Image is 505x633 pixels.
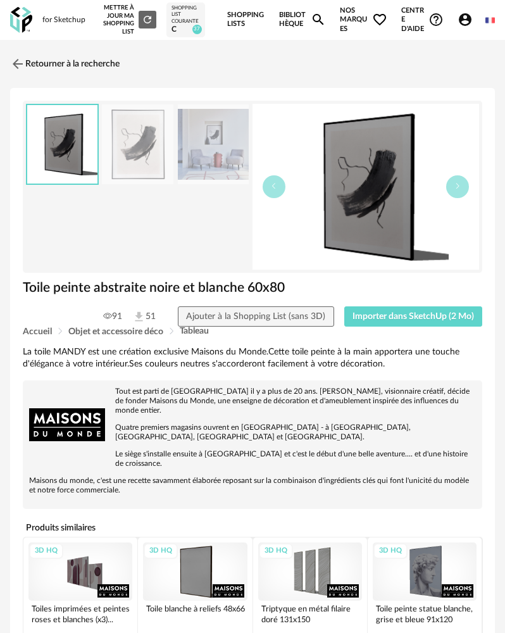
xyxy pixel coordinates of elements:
[485,16,495,25] img: fr
[29,387,105,463] img: brand logo
[401,6,444,34] span: Centre d'aideHelp Circle Outline icon
[29,449,476,468] p: Le siège s'installe ensuite à [GEOGRAPHIC_DATA] et c'est le début d'une belle aventure.... et d'u...
[458,12,473,27] span: Account Circle icon
[143,601,247,626] div: Toile blanche à reliefs 48x66
[171,5,200,25] div: Shopping List courante
[142,16,153,23] span: Refresh icon
[42,15,85,25] div: for Sketchup
[29,543,63,559] div: 3D HQ
[10,7,32,33] img: OXP
[23,346,482,370] div: La toile MANDY est une création exclusive Maisons du Monde.Cette toile peinte à la main apportera...
[259,543,293,559] div: 3D HQ
[29,387,476,415] p: Tout est parti de [GEOGRAPHIC_DATA] il y a plus de 20 ans. [PERSON_NAME], visionnaire créatif, dé...
[23,327,482,336] div: Breadcrumb
[171,5,200,35] a: Shopping List courante c 37
[29,476,476,495] p: Maisons du monde, c'est une recette savamment élaborée reposant sur la combinaison d'ingrédients ...
[178,306,334,327] button: Ajouter à la Shopping List (sans 3D)
[192,25,202,34] span: 37
[23,519,482,537] h4: Produits similaires
[428,12,444,27] span: Help Circle Outline icon
[23,327,52,336] span: Accueil
[373,601,477,626] div: Toile peinte statue blanche, grise et bleue 91x120
[352,312,474,321] span: Importer dans SketchUp (2 Mo)
[27,105,97,184] img: thumbnail.png
[102,104,173,185] img: toile-peinte-abstraite-noire-et-blanche-60x80-1000-11-26-244386_1.jpg
[311,12,326,27] span: Magnify icon
[258,601,362,626] div: Triptyque en métal filaire doré 131x150
[103,311,122,322] span: 91
[171,25,200,35] div: c
[344,306,483,327] button: Importer dans SketchUp (2 Mo)
[10,56,25,72] img: svg+xml;base64,PHN2ZyB3aWR0aD0iMjQiIGhlaWdodD0iMjQiIHZpZXdCb3g9IjAgMCAyNCAyNCIgZmlsbD0ibm9uZSIgeG...
[373,543,408,559] div: 3D HQ
[180,327,209,335] span: Tableau
[458,12,478,27] span: Account Circle icon
[23,279,482,296] h1: Toile peinte abstraite noire et blanche 60x80
[68,327,163,336] span: Objet et accessoire déco
[28,601,132,626] div: Toiles imprimées et peintes roses et blanches (x3)...
[132,310,146,323] img: Téléchargements
[372,12,387,27] span: Heart Outline icon
[100,4,156,35] div: Mettre à jour ma Shopping List
[144,543,178,559] div: 3D HQ
[132,310,156,323] span: 51
[186,312,325,321] span: Ajouter à la Shopping List (sans 3D)
[178,104,249,185] img: toile-peinte-abstraite-noire-et-blanche-60x80-1000-11-26-244386_6.jpg
[253,104,479,270] img: thumbnail.png
[10,50,120,78] a: Retourner à la recherche
[29,423,476,442] p: Quatre premiers magasins ouvrent en [GEOGRAPHIC_DATA] - à [GEOGRAPHIC_DATA], [GEOGRAPHIC_DATA], [...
